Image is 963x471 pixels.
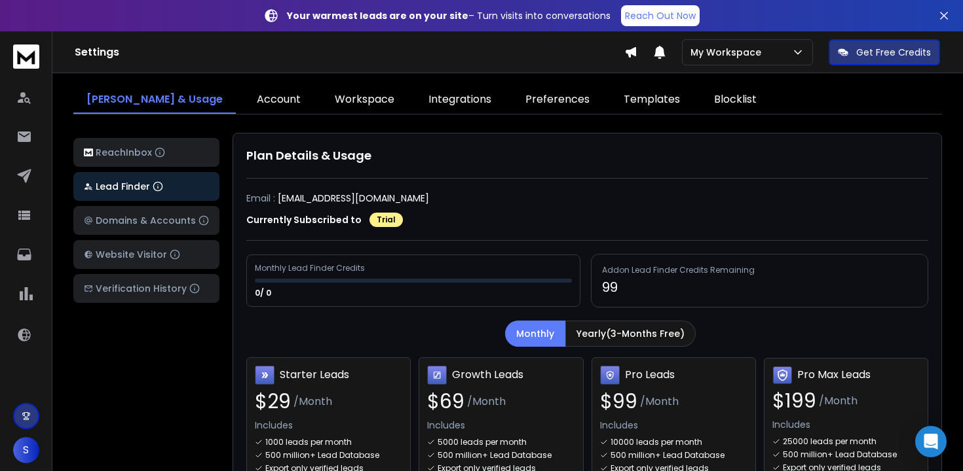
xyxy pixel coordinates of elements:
[287,9,468,22] strong: Your warmest leads are on your site
[369,213,403,227] div: Trial
[611,86,693,114] a: Templates
[783,449,897,460] p: 500 million+ Lead Database
[602,278,917,296] p: 99
[625,367,675,383] h3: Pro Leads
[246,192,275,205] p: Email :
[690,46,766,59] p: My Workspace
[415,86,504,114] a: Integrations
[75,44,624,60] h1: Settings
[73,274,219,303] button: Verification History
[701,86,770,114] a: Blocklist
[73,138,219,167] button: ReachInbox
[611,437,702,447] p: 10000 leads per month
[427,390,464,413] span: $ 69
[819,393,858,409] span: /Month
[438,437,527,447] p: 5000 leads per month
[255,263,367,273] div: Monthly Lead Finder Credits
[278,192,429,205] p: [EMAIL_ADDRESS][DOMAIN_NAME]
[246,213,362,226] p: Currently Subscribed to
[322,86,407,114] a: Workspace
[600,390,637,413] span: $ 99
[265,450,379,461] p: 500 million+ Lead Database
[512,86,603,114] a: Preferences
[255,419,402,432] p: Includes
[293,394,332,410] span: /Month
[797,367,871,383] h3: Pro Max Leads
[73,172,219,201] button: Lead Finder
[13,437,39,463] button: S
[265,437,352,447] p: 1000 leads per month
[783,436,877,447] p: 25000 leads per month
[829,39,940,65] button: Get Free Credits
[600,419,747,432] p: Includes
[602,265,917,275] h3: Addon Lead Finder Credits Remaining
[772,418,920,431] p: Includes
[505,321,565,347] button: Monthly
[73,206,219,235] button: Domains & Accounts
[73,86,236,114] a: [PERSON_NAME] & Usage
[246,147,928,165] h1: Plan Details & Usage
[611,450,725,461] p: 500 million+ Lead Database
[84,148,93,157] img: logo
[255,288,273,298] p: 0/ 0
[244,86,314,114] a: Account
[438,450,552,461] p: 500 million+ Lead Database
[625,9,696,22] p: Reach Out Now
[565,321,696,347] button: Yearly(3-Months Free)
[427,419,575,432] p: Includes
[287,9,611,22] p: – Turn visits into conversations
[856,46,931,59] p: Get Free Credits
[467,394,506,410] span: /Month
[640,394,679,410] span: /Month
[621,5,700,26] a: Reach Out Now
[915,426,947,457] div: Open Intercom Messenger
[452,367,523,383] h3: Growth Leads
[73,240,219,269] button: Website Visitor
[280,367,349,383] h3: Starter Leads
[255,390,291,413] span: $ 29
[13,44,39,69] img: logo
[772,389,816,413] span: $ 199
